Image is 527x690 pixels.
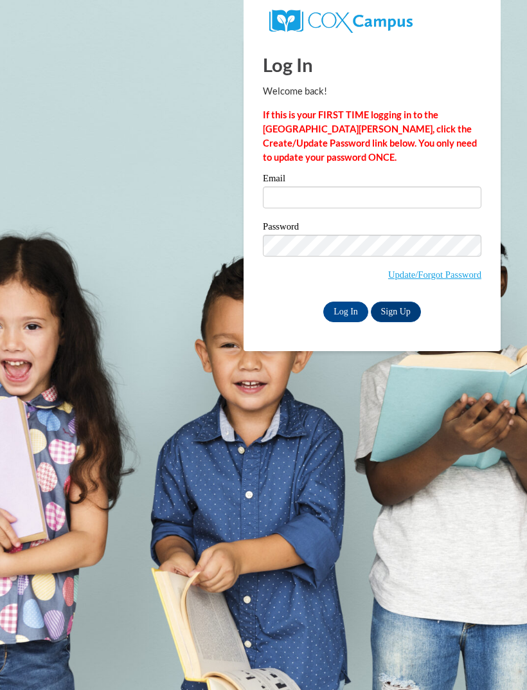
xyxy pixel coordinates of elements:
[269,15,413,26] a: COX Campus
[269,10,413,33] img: COX Campus
[371,302,421,322] a: Sign Up
[263,51,481,78] h1: Log In
[263,174,481,186] label: Email
[263,84,481,98] p: Welcome back!
[388,269,481,280] a: Update/Forgot Password
[263,109,477,163] strong: If this is your FIRST TIME logging in to the [GEOGRAPHIC_DATA][PERSON_NAME], click the Create/Upd...
[323,302,368,322] input: Log In
[263,222,481,235] label: Password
